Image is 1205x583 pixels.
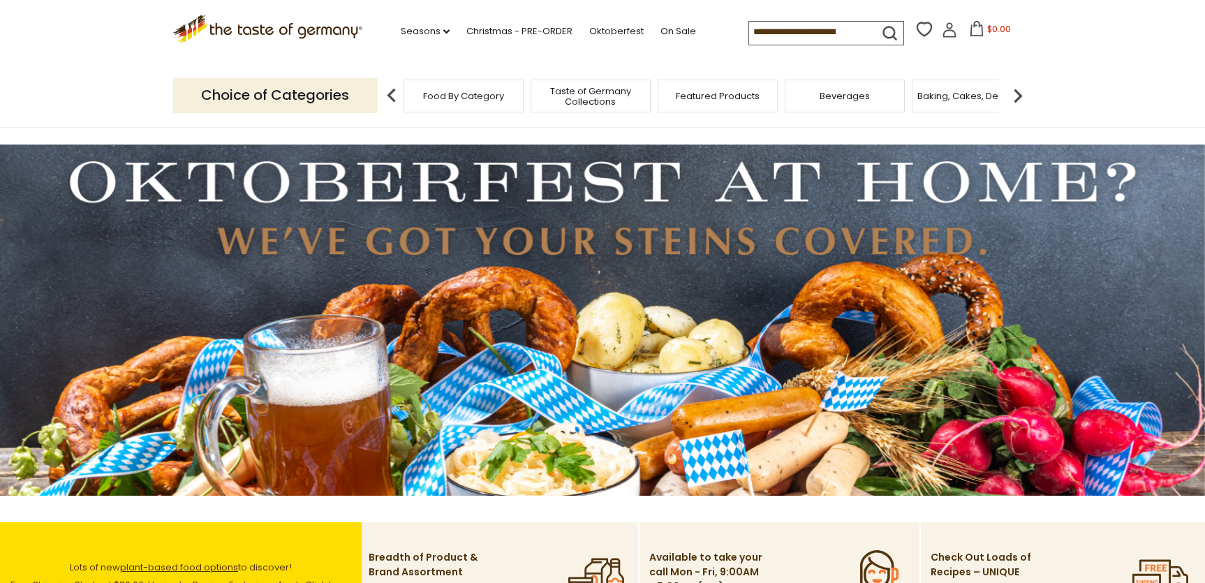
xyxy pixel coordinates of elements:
[589,24,644,39] a: Oktoberfest
[120,561,238,574] a: plant-based food options
[369,550,484,580] p: Breadth of Product & Brand Assortment
[535,86,646,107] a: Taste of Germany Collections
[660,24,696,39] a: On Sale
[820,91,870,101] a: Beverages
[378,82,406,110] img: previous arrow
[917,91,1026,101] a: Baking, Cakes, Desserts
[466,24,572,39] a: Christmas - PRE-ORDER
[1004,82,1032,110] img: next arrow
[401,24,450,39] a: Seasons
[676,91,760,101] a: Featured Products
[173,78,377,112] p: Choice of Categories
[960,21,1019,42] button: $0.00
[987,23,1011,35] span: $0.00
[423,91,504,101] a: Food By Category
